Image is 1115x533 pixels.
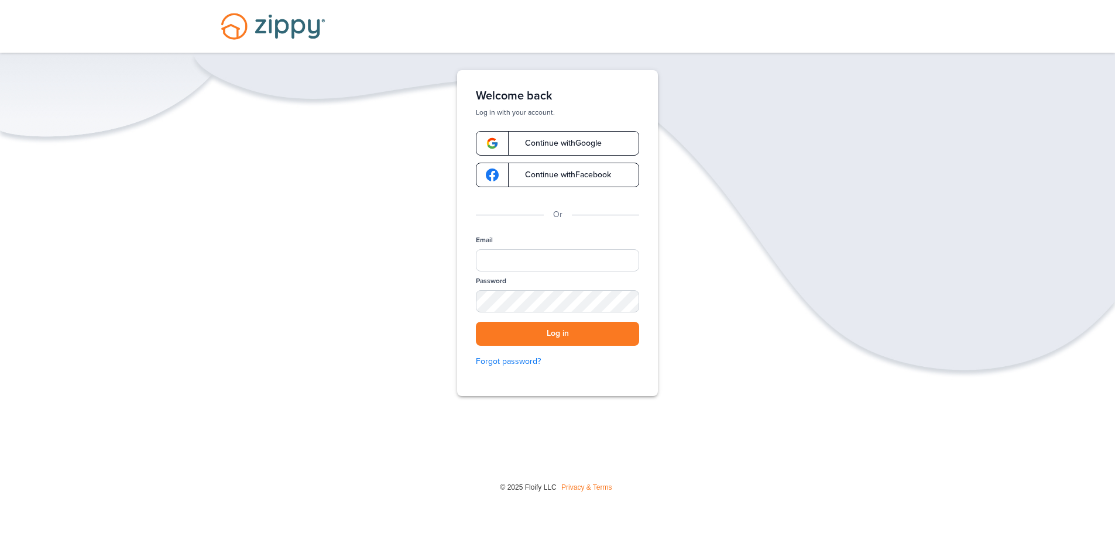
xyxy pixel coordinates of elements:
[513,139,602,147] span: Continue with Google
[500,483,556,491] span: © 2025 Floify LLC
[476,163,639,187] a: google-logoContinue withFacebook
[476,249,639,271] input: Email
[476,276,506,286] label: Password
[476,108,639,117] p: Log in with your account.
[561,483,612,491] a: Privacy & Terms
[476,355,639,368] a: Forgot password?
[486,169,499,181] img: google-logo
[553,208,562,221] p: Or
[513,171,611,179] span: Continue with Facebook
[476,131,639,156] a: google-logoContinue withGoogle
[476,235,493,245] label: Email
[476,89,639,103] h1: Welcome back
[476,322,639,346] button: Log in
[476,290,639,312] input: Password
[486,137,499,150] img: google-logo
